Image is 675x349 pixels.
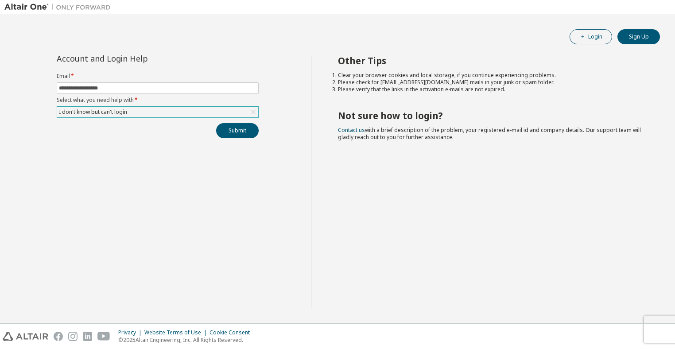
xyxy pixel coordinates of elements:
[57,97,259,104] label: Select what you need help with
[58,107,128,117] div: I don't know but can't login
[97,332,110,341] img: youtube.svg
[338,110,644,121] h2: Not sure how to login?
[3,332,48,341] img: altair_logo.svg
[118,336,255,344] p: © 2025 Altair Engineering, Inc. All Rights Reserved.
[338,55,644,66] h2: Other Tips
[57,73,259,80] label: Email
[617,29,660,44] button: Sign Up
[338,72,644,79] li: Clear your browser cookies and local storage, if you continue experiencing problems.
[338,126,365,134] a: Contact us
[4,3,115,12] img: Altair One
[338,79,644,86] li: Please check for [EMAIL_ADDRESS][DOMAIN_NAME] mails in your junk or spam folder.
[118,329,144,336] div: Privacy
[216,123,259,138] button: Submit
[209,329,255,336] div: Cookie Consent
[338,126,641,141] span: with a brief description of the problem, your registered e-mail id and company details. Our suppo...
[83,332,92,341] img: linkedin.svg
[57,55,218,62] div: Account and Login Help
[144,329,209,336] div: Website Terms of Use
[54,332,63,341] img: facebook.svg
[68,332,78,341] img: instagram.svg
[57,107,258,117] div: I don't know but can't login
[570,29,612,44] button: Login
[338,86,644,93] li: Please verify that the links in the activation e-mails are not expired.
